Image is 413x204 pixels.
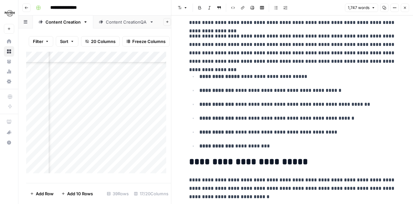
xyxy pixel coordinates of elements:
[104,188,131,199] div: 39 Rows
[106,19,147,25] div: Content CreationQA
[4,5,14,21] button: Workspace: Hard Rock Digital
[348,5,369,11] span: 1,747 words
[4,36,14,47] a: Home
[93,16,159,28] a: Content CreationQA
[4,7,15,19] img: Hard Rock Digital Logo
[4,46,14,57] a: Browse
[91,38,116,45] span: 20 Columns
[57,188,97,199] button: Add 10 Rows
[4,127,14,137] button: What's new?
[4,117,14,127] a: AirOps Academy
[67,190,93,197] span: Add 10 Rows
[45,19,81,25] div: Content Creation
[26,188,57,199] button: Add Row
[33,38,43,45] span: Filter
[33,16,93,28] a: Content Creation
[122,36,170,47] button: Freeze Columns
[4,66,14,77] a: Usage
[4,137,14,148] button: Help + Support
[4,56,14,67] a: Your Data
[4,76,14,87] a: Settings
[81,36,120,47] button: 20 Columns
[36,190,54,197] span: Add Row
[131,188,171,199] div: 17/20 Columns
[29,36,53,47] button: Filter
[345,4,378,12] button: 1,747 words
[56,36,78,47] button: Sort
[60,38,68,45] span: Sort
[132,38,166,45] span: Freeze Columns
